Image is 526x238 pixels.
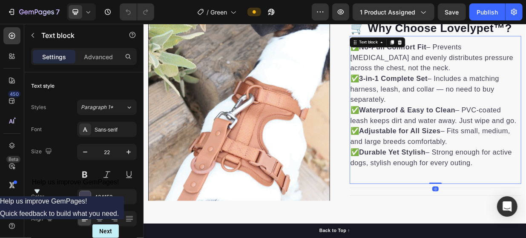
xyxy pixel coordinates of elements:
[42,52,66,61] p: Settings
[288,68,380,79] strong: 3-in-1 Complete Set
[353,3,434,20] button: 1 product assigned
[210,8,227,17] span: Green
[3,3,63,20] button: 7
[31,146,54,158] div: Size
[286,21,315,29] div: Text block
[31,82,55,90] div: Text style
[84,52,113,61] p: Advanced
[445,9,459,16] span: Save
[288,110,417,121] strong: Waterproof & Easy to Clean
[77,100,137,115] button: Paragraph 1*
[56,7,60,17] p: 7
[469,3,505,20] button: Publish
[95,126,135,134] div: Sans-serif
[120,3,154,20] div: Undo/Redo
[8,91,20,97] div: 450
[41,30,114,40] p: Text block
[6,156,20,163] div: Beta
[288,166,377,177] strong: Durable Yet Stylish
[276,24,504,193] p: ✅ – Prevents [MEDICAL_DATA] and evenly distributes pressure across the chest, not the neck. ✅ – I...
[386,218,394,224] div: 0
[81,103,113,111] span: Paragraph 1*
[477,8,498,17] div: Publish
[207,8,209,17] span: /
[360,8,415,17] span: 1 product assigned
[497,196,517,217] div: Open Intercom Messenger
[32,178,119,186] span: Help us improve GemPages!
[31,103,46,111] div: Styles
[288,26,378,37] strong: No-Pull Comfort Fit
[288,138,397,149] strong: Adjustable for All Sizes
[438,3,466,20] button: Save
[144,24,526,238] iframe: Design area
[31,126,42,133] div: Font
[32,178,119,196] button: Show survey - Help us improve GemPages!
